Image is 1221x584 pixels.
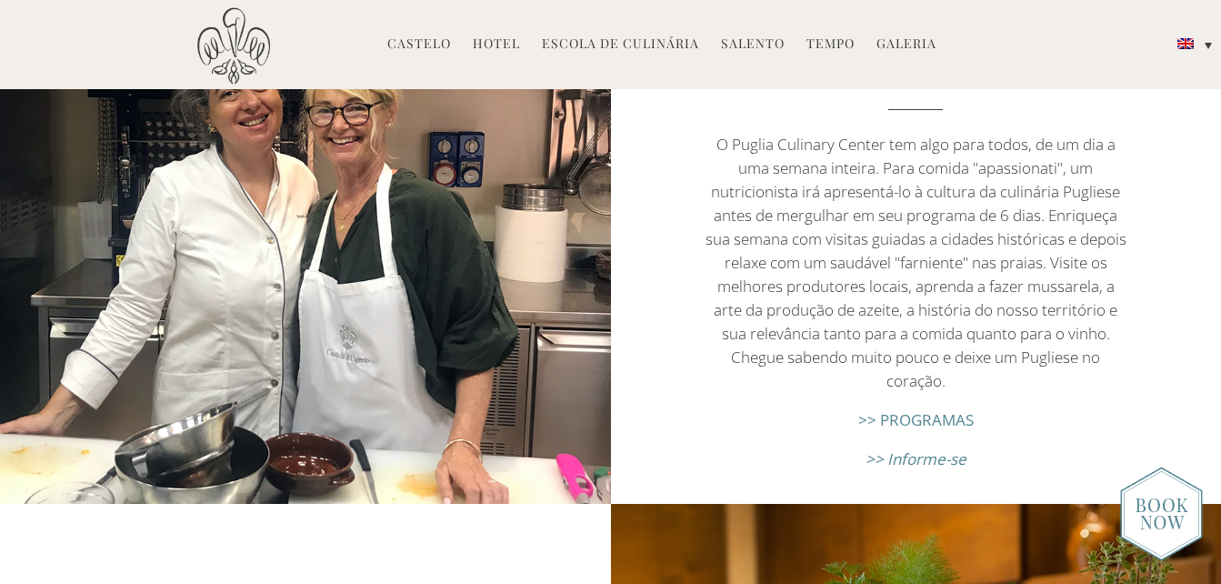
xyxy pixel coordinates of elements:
[387,35,451,55] a: Castelo
[473,35,520,55] a: Hotel
[866,448,966,469] a: >> Informe-se
[1177,38,1194,49] img: Inglês
[197,7,270,85] img: Castello di Ugento
[721,35,785,55] a: Salento
[542,35,699,55] a: Escola de Culinária
[1120,467,1203,561] img: new-booknow.png
[858,409,974,430] a: >> PROGRAMAS
[806,35,855,55] a: Tempo
[702,133,1129,393] p: O Puglia Culinary Center tem algo para todos, de um dia a uma semana inteira. Para comida "apassi...
[876,35,936,55] a: Galeria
